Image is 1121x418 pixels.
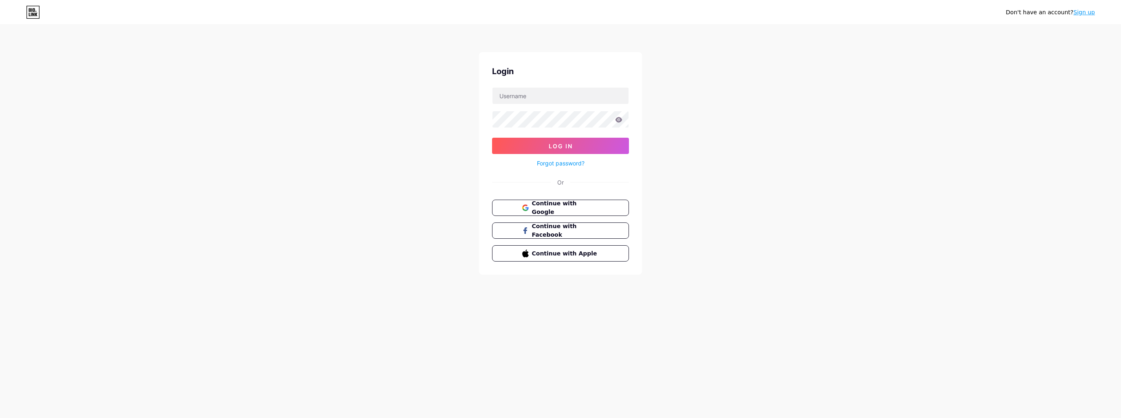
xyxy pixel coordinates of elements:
button: Continue with Apple [492,245,629,262]
button: Log In [492,138,629,154]
div: Or [557,178,564,187]
span: Continue with Google [532,199,599,216]
div: Login [492,65,629,77]
div: Don't have an account? [1006,8,1095,17]
span: Continue with Facebook [532,222,599,239]
input: Username [492,88,629,104]
a: Forgot password? [537,159,585,167]
button: Continue with Google [492,200,629,216]
span: Continue with Apple [532,249,599,258]
a: Sign up [1073,9,1095,15]
button: Continue with Facebook [492,222,629,239]
span: Log In [549,143,573,150]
